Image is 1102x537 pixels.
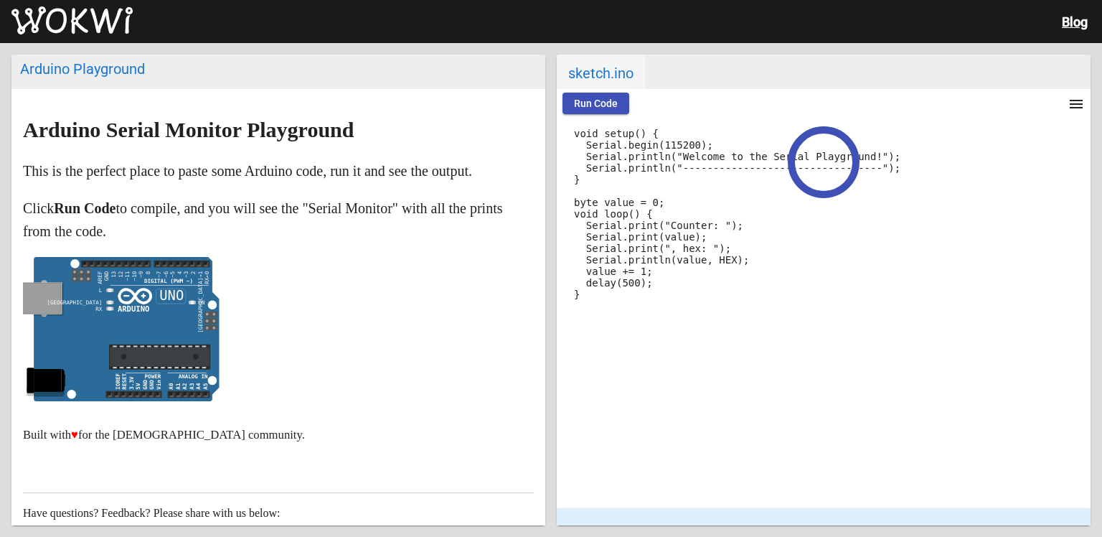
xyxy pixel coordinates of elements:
p: Click to compile, and you will see the "Serial Monitor" with all the prints from the code. [23,197,534,243]
code: void setup() { Serial.begin(115200); Serial.println("Welcome to the Serial Playground!"); Serial.... [574,128,900,300]
span: Run Code [574,98,618,109]
span: sketch.ino [557,55,645,89]
small: Built with for the [DEMOGRAPHIC_DATA] community. [23,428,305,442]
h2: Arduino Serial Monitor Playground [23,118,534,141]
strong: Run Code [54,200,116,216]
a: Blog [1062,14,1088,29]
button: Run Code [562,93,629,114]
span: ♥ [71,428,78,442]
mat-icon: menu [1068,95,1085,113]
div: Arduino Playground [20,60,537,78]
img: Wokwi [11,6,133,35]
p: This is the perfect place to paste some Arduino code, run it and see the output. [23,159,534,182]
span: Have questions? Feedback? Please share with us below: [23,507,281,519]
